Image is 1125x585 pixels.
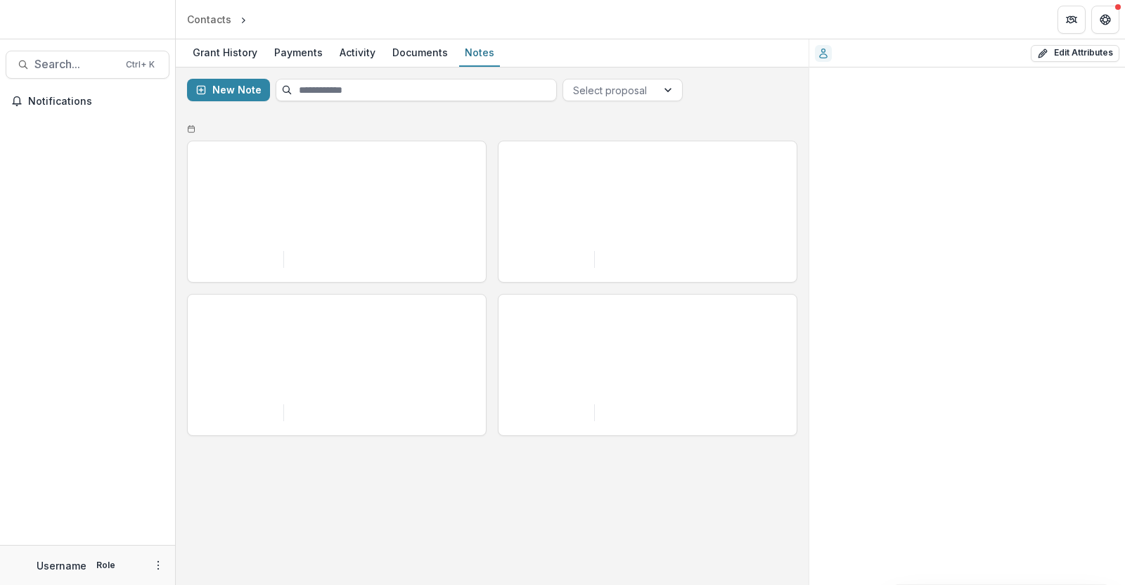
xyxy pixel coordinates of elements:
div: Activity [334,42,381,63]
div: Payments [269,42,328,63]
span: Search... [34,58,117,71]
button: Edit Attributes [1031,45,1119,62]
button: Search... [6,51,169,79]
span: Notifications [28,96,164,108]
button: Partners [1057,6,1086,34]
a: Notes [459,39,500,67]
nav: breadcrumb [181,9,309,30]
a: Activity [334,39,381,67]
button: New Note [187,79,270,101]
a: Payments [269,39,328,67]
div: Notes [459,42,500,63]
div: Grant History [187,42,263,63]
a: Grant History [187,39,263,67]
div: Contacts [187,12,231,27]
p: Username [37,558,86,573]
div: Documents [387,42,454,63]
button: More [150,557,167,574]
div: Ctrl + K [123,57,157,72]
a: Contacts [181,9,237,30]
p: Role [92,559,120,572]
a: Documents [387,39,454,67]
button: Get Help [1091,6,1119,34]
button: Notifications [6,90,169,112]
